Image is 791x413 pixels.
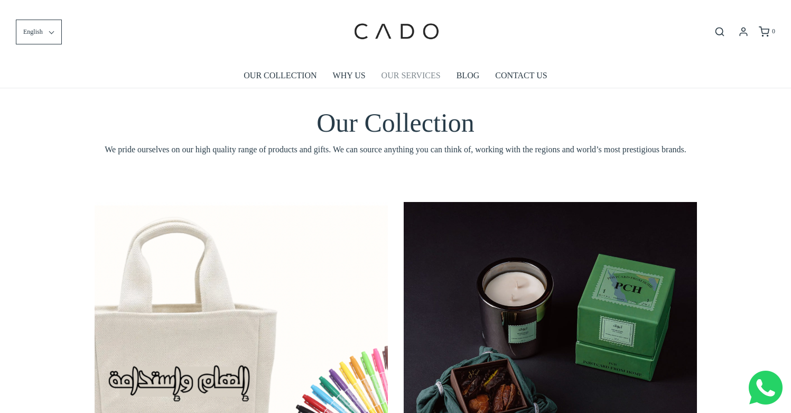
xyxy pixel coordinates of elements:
button: Open search bar [710,26,729,38]
img: cadogifting [351,8,441,56]
a: CONTACT US [495,63,547,88]
a: 0 [758,26,775,37]
span: Our Collection [317,108,474,137]
span: 0 [772,27,775,35]
img: Whatsapp [749,371,783,405]
span: We pride ourselves on our high quality range of products and gifts. We can source anything you ca... [95,143,697,157]
a: OUR SERVICES [381,63,441,88]
span: Last name [301,1,336,10]
a: WHY US [333,63,366,88]
span: Company name [301,44,353,53]
a: BLOG [457,63,480,88]
span: Number of gifts [301,88,351,96]
span: English [23,27,43,37]
a: OUR COLLECTION [244,63,317,88]
button: English [16,20,62,44]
